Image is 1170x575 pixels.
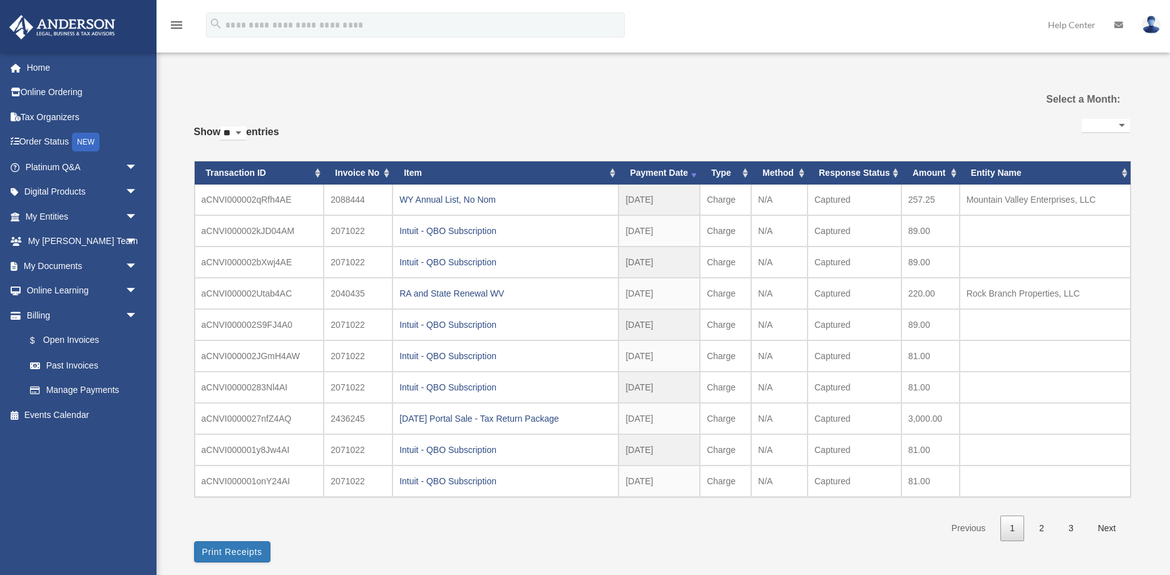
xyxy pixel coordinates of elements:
span: arrow_drop_down [125,155,150,180]
td: aCNVI000002JGmH4AW [195,340,324,372]
td: aCNVI000002S9FJ4A0 [195,309,324,340]
td: aCNVI000002kJD04AM [195,215,324,247]
i: menu [169,18,184,33]
td: Captured [808,434,901,466]
td: Captured [808,185,901,215]
select: Showentries [220,126,246,141]
td: [DATE] [618,278,700,309]
td: 2071022 [324,215,393,247]
a: Next [1089,516,1126,541]
td: N/A [751,278,808,309]
span: arrow_drop_down [125,204,150,230]
td: aCNVI00000283Nl4AI [195,372,324,403]
span: arrow_drop_down [125,229,150,255]
td: 2071022 [324,247,393,278]
a: Online Ordering [9,80,157,105]
td: Charge [700,466,751,497]
td: Captured [808,278,901,309]
div: Intuit - QBO Subscription [399,316,612,333]
td: 3,000.00 [901,403,960,434]
td: [DATE] [618,215,700,247]
td: 89.00 [901,309,960,340]
td: 2088444 [324,185,393,215]
td: 2040435 [324,278,393,309]
td: Charge [700,247,751,278]
th: Amount: activate to sort column ascending [901,161,960,185]
a: Home [9,55,157,80]
a: Billingarrow_drop_down [9,303,157,328]
a: menu [169,22,184,33]
td: [DATE] [618,340,700,372]
span: $ [37,333,43,349]
a: Tax Organizers [9,104,157,130]
td: Charge [700,278,751,309]
td: 257.25 [901,185,960,215]
td: Charge [700,215,751,247]
th: Method: activate to sort column ascending [751,161,808,185]
td: Charge [700,340,751,372]
th: Response Status: activate to sort column ascending [808,161,901,185]
td: Captured [808,466,901,497]
a: My Documentsarrow_drop_down [9,253,157,278]
td: aCNVI000001y8Jw4AI [195,434,324,466]
td: [DATE] [618,403,700,434]
a: Digital Productsarrow_drop_down [9,180,157,205]
td: aCNVI0000027nfZ4AQ [195,403,324,434]
div: Intuit - QBO Subscription [399,472,612,490]
td: Charge [700,185,751,215]
div: Intuit - QBO Subscription [399,253,612,271]
td: 89.00 [901,247,960,278]
div: Intuit - QBO Subscription [399,441,612,459]
td: 81.00 [901,372,960,403]
td: N/A [751,185,808,215]
td: Mountain Valley Enterprises, LLC [960,185,1131,215]
td: Charge [700,434,751,466]
td: 2071022 [324,309,393,340]
th: Payment Date: activate to sort column ascending [618,161,700,185]
td: [DATE] [618,466,700,497]
td: [DATE] [618,309,700,340]
div: Intuit - QBO Subscription [399,379,612,396]
td: 2071022 [324,434,393,466]
td: 2071022 [324,466,393,497]
a: Manage Payments [18,378,157,403]
td: 2071022 [324,340,393,372]
th: Entity Name: activate to sort column ascending [960,161,1131,185]
td: aCNVI000002bXwj4AE [195,247,324,278]
td: 220.00 [901,278,960,309]
td: Captured [808,247,901,278]
span: arrow_drop_down [125,253,150,279]
i: search [209,17,223,31]
img: User Pic [1142,16,1161,34]
th: Type: activate to sort column ascending [700,161,751,185]
a: My [PERSON_NAME] Teamarrow_drop_down [9,229,157,254]
td: 89.00 [901,215,960,247]
td: Captured [808,372,901,403]
td: 81.00 [901,340,960,372]
td: N/A [751,403,808,434]
a: My Entitiesarrow_drop_down [9,204,157,229]
td: [DATE] [618,372,700,403]
label: Show entries [194,123,279,153]
td: Rock Branch Properties, LLC [960,278,1131,309]
td: [DATE] [618,434,700,466]
label: Select a Month: [983,91,1120,108]
td: Charge [700,372,751,403]
td: N/A [751,434,808,466]
a: 1 [1000,516,1024,541]
div: WY Annual List, No Nom [399,191,612,208]
th: Transaction ID: activate to sort column ascending [195,161,324,185]
td: 81.00 [901,466,960,497]
div: [DATE] Portal Sale - Tax Return Package [399,410,612,427]
td: Captured [808,403,901,434]
img: Anderson Advisors Platinum Portal [6,15,119,39]
td: N/A [751,247,808,278]
th: Invoice No: activate to sort column ascending [324,161,393,185]
button: Print Receipts [194,541,270,562]
td: [DATE] [618,247,700,278]
td: aCNVI000002Utab4AC [195,278,324,309]
div: Intuit - QBO Subscription [399,222,612,240]
a: Events Calendar [9,402,157,427]
th: Item: activate to sort column ascending [393,161,618,185]
a: $Open Invoices [18,328,157,354]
